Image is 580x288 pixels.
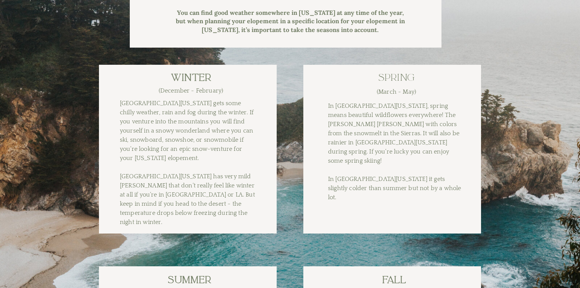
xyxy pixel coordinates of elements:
[120,172,256,227] div: [GEOGRAPHIC_DATA][US_STATE] has very mild [PERSON_NAME] that don’t really feel like winter at all...
[328,174,465,202] div: In [GEOGRAPHIC_DATA][US_STATE] it gets slightly colder than summer but not by a whole lot.
[328,87,465,97] p: (March - May)
[382,274,406,286] b: fall
[120,99,256,163] div: [GEOGRAPHIC_DATA][US_STATE] gets some chilly weather, rain and fog during the winter. If you vent...
[351,73,441,86] h3: spring
[328,101,465,165] div: In [GEOGRAPHIC_DATA][US_STATE], spring means beautiful wildflowers everywhere! The [PERSON_NAME] ...
[168,274,211,286] b: summer
[123,86,259,97] p: (December - February)
[171,72,211,84] b: winter
[176,9,405,34] b: You can find good weather somewhere in [US_STATE] at any time of the year, but when planning your...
